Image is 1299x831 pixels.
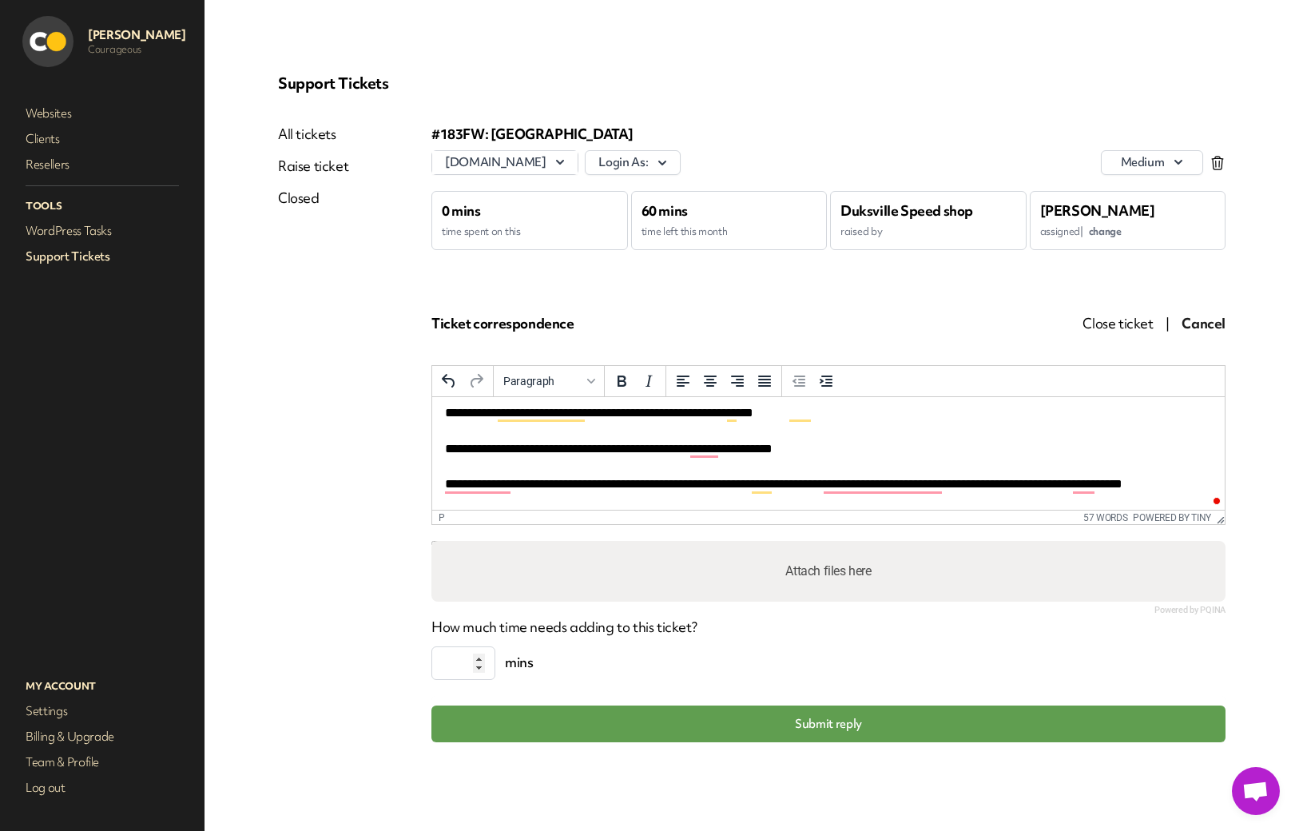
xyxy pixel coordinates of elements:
div: alignment [666,366,782,397]
button: [DOMAIN_NAME] [432,151,578,174]
span: change [1089,225,1122,238]
button: Decrease indent [785,368,812,395]
span: | [1080,225,1083,238]
button: Login As: [585,150,681,175]
p: Tools [22,196,182,217]
button: Formats [497,368,601,395]
div: Click to delete ticket [1210,155,1226,171]
button: Increase indent [812,368,840,395]
p: How much time needs adding to this ticket? [431,618,1226,637]
a: Resellers [22,153,182,176]
a: Team & Profile [22,751,182,773]
p: Support Tickets [278,74,1226,93]
span: assigned [1040,225,1122,238]
p: Courageous [88,43,185,56]
button: Align left [669,368,697,395]
div: indentation [782,366,843,397]
a: Websites [22,102,182,125]
p: My Account [22,676,182,697]
div: #183 FW: [GEOGRAPHIC_DATA] [431,125,1226,144]
span: 60 mins [642,201,688,220]
button: Undo [435,368,463,395]
span: time spent on this [442,225,521,238]
span: [PERSON_NAME] [1040,201,1155,220]
button: Italic [635,368,662,395]
a: Log out [22,777,182,799]
a: Raise ticket [278,157,348,176]
button: Bold [608,368,635,395]
button: Redo [463,368,490,395]
button: Submit reply [431,706,1226,742]
a: All tickets [278,125,348,144]
div: p [439,512,445,523]
button: medium [1101,150,1203,175]
a: Support Tickets [22,245,182,268]
span: mins [495,646,542,680]
a: WordPress Tasks [22,220,182,242]
iframe: Rich Text Area [432,397,1225,510]
div: history [432,366,494,397]
div: Click to change priority [1101,150,1203,175]
button: Align center [697,368,724,395]
a: Settings [22,700,182,722]
div: formatting [605,366,666,397]
div: styles [494,366,605,397]
button: 57 words [1083,512,1128,523]
a: Powered by Tiny [1133,512,1211,523]
span: Duksville Speed shop [840,201,973,220]
a: Clients [22,128,182,150]
span: raised by [840,225,882,238]
span: Close ticket [1082,314,1153,332]
a: Open chat [1232,767,1280,815]
div: Resize [1211,511,1225,524]
span: | [1166,314,1170,332]
a: Billing & Upgrade [22,726,182,748]
span: time left this month [642,225,728,238]
label: Attach files here [779,555,877,587]
span: Paragraph [503,375,582,388]
button: Align right [724,368,751,395]
span: Cancel [1182,314,1226,332]
button: Justify [751,368,778,395]
a: Closed [278,189,348,208]
span: 0 mins [442,201,481,220]
a: Powered by PQINA [1154,606,1226,614]
p: [PERSON_NAME] [88,27,185,43]
span: Ticket correspondence [431,314,574,332]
